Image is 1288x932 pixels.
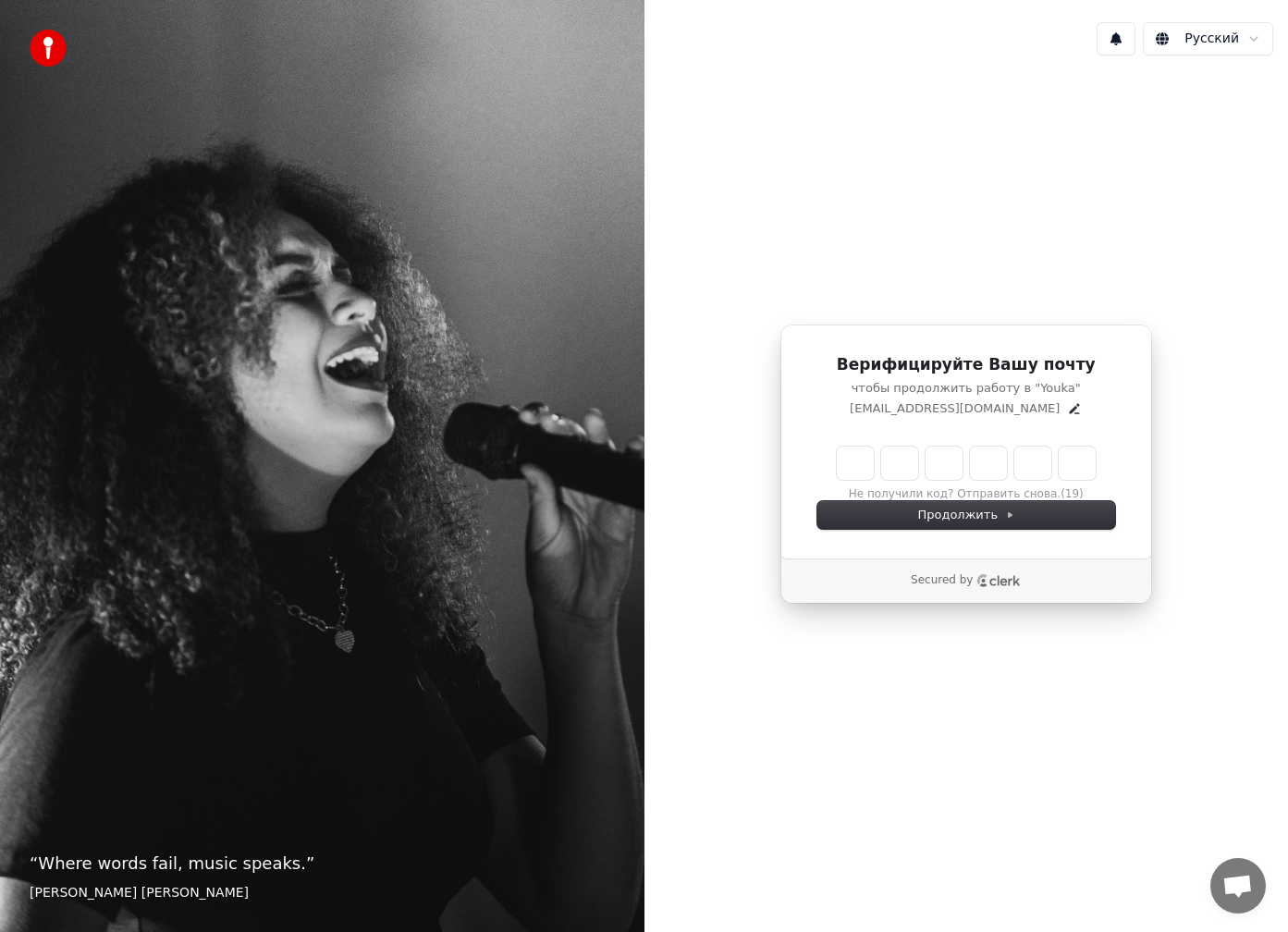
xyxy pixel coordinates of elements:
a: Открытый чат [1210,858,1266,914]
p: Secured by [911,573,973,588]
a: Clerk logo [976,574,1021,587]
p: “ Where words fail, music speaks. ” [30,851,615,877]
h1: Верифицируйте Вашу почту [817,354,1115,376]
p: [EMAIL_ADDRESS][DOMAIN_NAME] [850,400,1060,417]
button: Продолжить [817,501,1115,529]
input: Enter verification code [837,447,1096,480]
span: Продолжить [917,507,1014,523]
button: Edit [1067,401,1082,416]
p: чтобы продолжить работу в "Youka" [817,380,1115,397]
img: youka [30,30,67,67]
footer: [PERSON_NAME] [PERSON_NAME] [30,884,615,902]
